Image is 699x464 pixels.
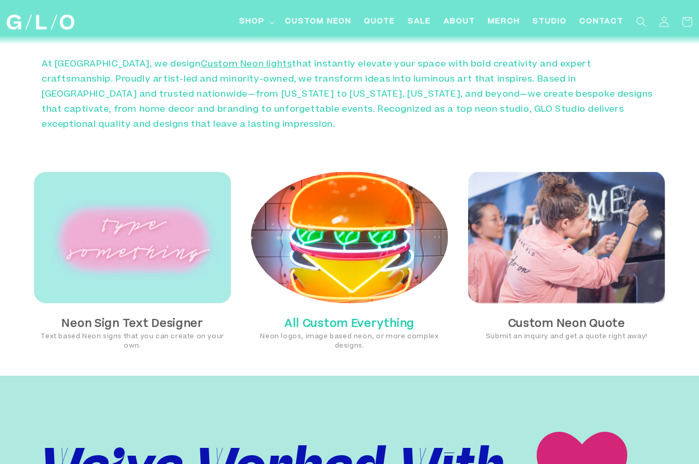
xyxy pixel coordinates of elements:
[61,319,203,329] strong: Neon Sign Text Designer
[402,10,437,34] a: SALE
[239,17,265,28] span: Shop
[579,17,624,28] span: Contact
[630,10,653,33] summary: Search
[444,17,475,28] span: About
[573,10,630,34] a: Contact
[482,10,526,34] a: Merch
[279,10,358,34] a: Custom Neon
[408,17,431,28] span: SALE
[468,332,665,341] p: Submit an inquiry and get a quote right away!
[488,17,520,28] span: Merch
[512,319,699,464] iframe: Chat Widget
[284,319,415,329] strong: All Custom Everything
[508,319,625,329] strong: Custom Neon Quote
[201,60,292,69] a: Custom Neon lights
[34,332,231,351] p: Text based Neon signs that you can create on your own.
[526,10,573,34] a: Studio
[251,332,448,351] p: Neon logos, image based neon, or more complex designs.
[285,17,352,28] span: Custom Neon
[42,57,657,132] p: At [GEOGRAPHIC_DATA], we design that instantly elevate your space with bold creativity and expert...
[233,10,279,34] summary: Shop
[358,10,402,34] a: Quote
[251,171,448,303] img: Hamburger Neon Sign in NYC
[437,10,482,34] a: About
[460,171,673,341] a: Custom Neon QuoteSubmit an inquiry and get a quote right away!
[26,171,239,351] a: Neon Sign Text DesignerText based Neon signs that you can create on your own.
[243,171,456,351] a: Hamburger Neon Sign in NYC All Custom EverythingNeon logos, image based neon, or more complex des...
[533,17,567,28] span: Studio
[3,11,79,34] a: GLO Studio
[364,17,395,28] span: Quote
[7,15,74,30] img: GLO Studio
